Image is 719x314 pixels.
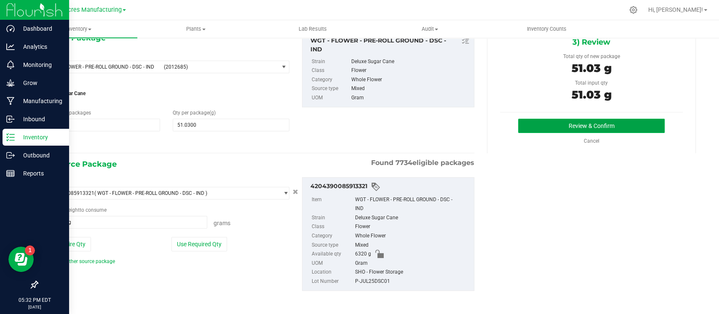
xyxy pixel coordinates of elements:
[15,132,65,142] p: Inventory
[310,36,470,54] div: WGT - FLOWER - PRE-ROLL GROUND - DSC - IND
[312,250,353,259] label: Available qty
[43,258,115,264] a: Add another source package
[518,119,664,133] button: Review & Confirm
[351,84,470,93] div: Mixed
[351,66,470,75] div: Flower
[312,57,350,67] label: Strain
[372,25,488,33] span: Audit
[312,75,350,85] label: Category
[6,133,15,141] inline-svg: Inventory
[312,66,350,75] label: Class
[25,245,35,255] iframe: Resource center unread badge
[15,150,65,160] p: Outbound
[287,25,338,33] span: Lab Results
[164,64,275,70] span: (2012685)
[15,114,65,124] p: Inbound
[355,241,470,250] div: Mixed
[6,24,15,33] inline-svg: Dashboard
[488,20,605,38] a: Inventory Counts
[15,24,65,34] p: Dashboard
[138,25,254,33] span: Plants
[572,36,610,48] span: 3) Review
[4,296,65,304] p: 05:32 PM EDT
[312,195,353,213] label: Item
[209,110,216,116] span: (g)
[47,190,94,196] span: 4204390085913321
[173,110,216,116] span: Qty per package
[94,190,207,196] span: ( WGT - FLOWER - PRE-ROLL GROUND - DSC - IND )
[15,78,65,88] p: Grow
[8,247,34,272] iframe: Resource center
[290,186,301,198] button: Cancel button
[628,6,639,14] div: Manage settings
[15,60,65,70] p: Monitoring
[173,119,289,131] input: 51.0300
[516,25,578,33] span: Inventory Counts
[371,20,488,38] a: Audit
[137,20,254,38] a: Plants
[371,158,474,168] span: Found eligible packages
[312,84,350,93] label: Source type
[15,96,65,106] p: Manufacturing
[571,88,611,101] span: 51.03 g
[64,207,80,213] span: weight
[583,138,599,144] a: Cancel
[278,187,289,199] span: select
[43,207,107,213] span: Package to consume
[575,80,608,86] span: Total input qty
[396,159,412,167] span: 7734
[355,222,470,232] div: Flower
[351,93,470,103] div: Gram
[4,304,65,310] p: [DATE]
[310,182,470,192] div: 4204390085913321
[355,250,371,259] span: 6320 g
[20,20,137,38] a: Inventory
[312,277,353,286] label: Lot Number
[355,232,470,241] div: Whole Flower
[312,213,353,223] label: Strain
[563,53,620,59] span: Total qty of new package
[6,43,15,51] inline-svg: Analytics
[6,169,15,178] inline-svg: Reports
[6,115,15,123] inline-svg: Inbound
[312,222,353,232] label: Class
[15,42,65,52] p: Analytics
[312,93,350,103] label: UOM
[46,6,122,13] span: Green Acres Manufacturing
[214,220,230,226] span: Grams
[15,168,65,178] p: Reports
[648,6,703,13] span: Hi, [PERSON_NAME]!
[355,259,470,268] div: Gram
[312,268,353,277] label: Location
[171,237,227,251] button: Use Required Qty
[6,79,15,87] inline-svg: Grow
[312,232,353,241] label: Category
[47,64,158,70] span: WGT - FLOWER - PRE-ROLL GROUND - DSC - IND
[355,268,470,277] div: SHO - Flower Storage
[351,57,470,67] div: Deluxe Sugar Cane
[355,277,470,286] div: P-JUL25DSC01
[254,20,371,38] a: Lab Results
[312,241,353,250] label: Source type
[44,119,160,131] input: 1
[355,195,470,213] div: WGT - FLOWER - PRE-ROLL GROUND - DSC - IND
[355,213,470,223] div: Deluxe Sugar Cane
[351,75,470,85] div: Whole Flower
[43,158,117,170] span: 2) Source Package
[312,259,353,268] label: UOM
[43,87,289,100] span: Deluxe Sugar Cane
[6,97,15,105] inline-svg: Manufacturing
[6,61,15,69] inline-svg: Monitoring
[571,61,611,75] span: 51.03 g
[278,61,289,73] span: select
[44,216,207,228] input: 51.0300 g
[20,25,137,33] span: Inventory
[6,151,15,160] inline-svg: Outbound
